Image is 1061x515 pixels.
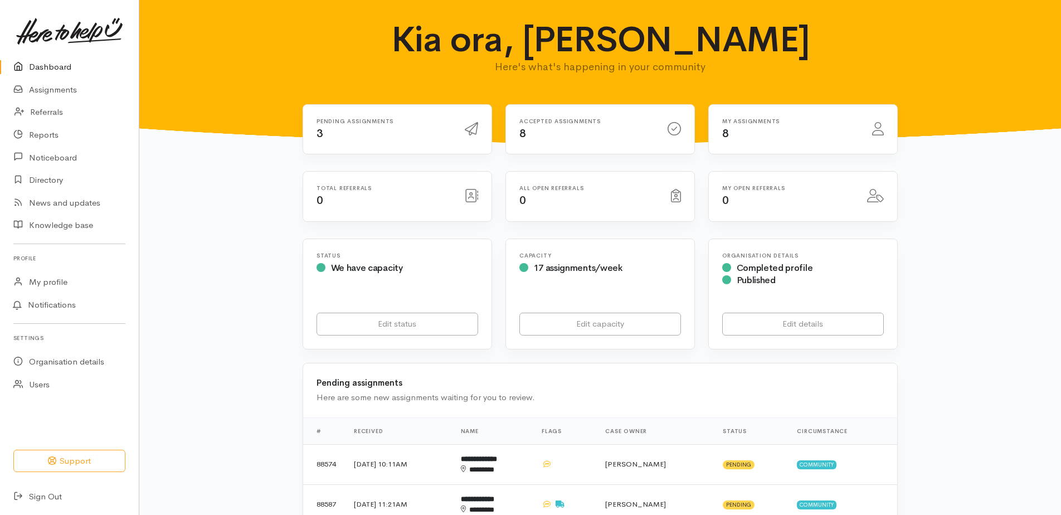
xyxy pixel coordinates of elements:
h6: All open referrals [519,185,658,191]
span: 0 [722,193,729,207]
b: Pending assignments [317,377,402,388]
span: 8 [519,127,526,140]
span: 3 [317,127,323,140]
td: 88574 [303,444,345,484]
span: Community [797,501,836,509]
button: Support [13,450,125,473]
h6: My open referrals [722,185,854,191]
span: 17 assignments/week [534,262,622,274]
h6: Capacity [519,252,681,259]
div: Here are some new assignments waiting for you to review. [317,391,884,404]
td: [DATE] 10:11AM [345,444,452,484]
span: Community [797,460,836,469]
h6: Profile [13,251,125,266]
th: Circumstance [788,417,897,444]
h6: Accepted assignments [519,118,654,124]
th: Received [345,417,452,444]
h6: My assignments [722,118,859,124]
h1: Kia ora, [PERSON_NAME] [383,20,817,59]
span: Pending [723,460,755,469]
span: Published [737,274,776,286]
p: Here's what's happening in your community [383,59,817,75]
th: Case Owner [596,417,714,444]
a: Edit details [722,313,884,336]
span: We have capacity [331,262,403,274]
span: Pending [723,501,755,509]
th: Flags [533,417,596,444]
h6: Pending assignments [317,118,451,124]
span: Completed profile [737,262,813,274]
th: Status [714,417,788,444]
th: # [303,417,345,444]
h6: Settings [13,331,125,346]
a: Edit capacity [519,313,681,336]
span: 0 [317,193,323,207]
span: 8 [722,127,729,140]
h6: Organisation Details [722,252,884,259]
th: Name [452,417,533,444]
span: 0 [519,193,526,207]
h6: Total referrals [317,185,451,191]
td: [PERSON_NAME] [596,444,714,484]
a: Edit status [317,313,478,336]
h6: Status [317,252,478,259]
